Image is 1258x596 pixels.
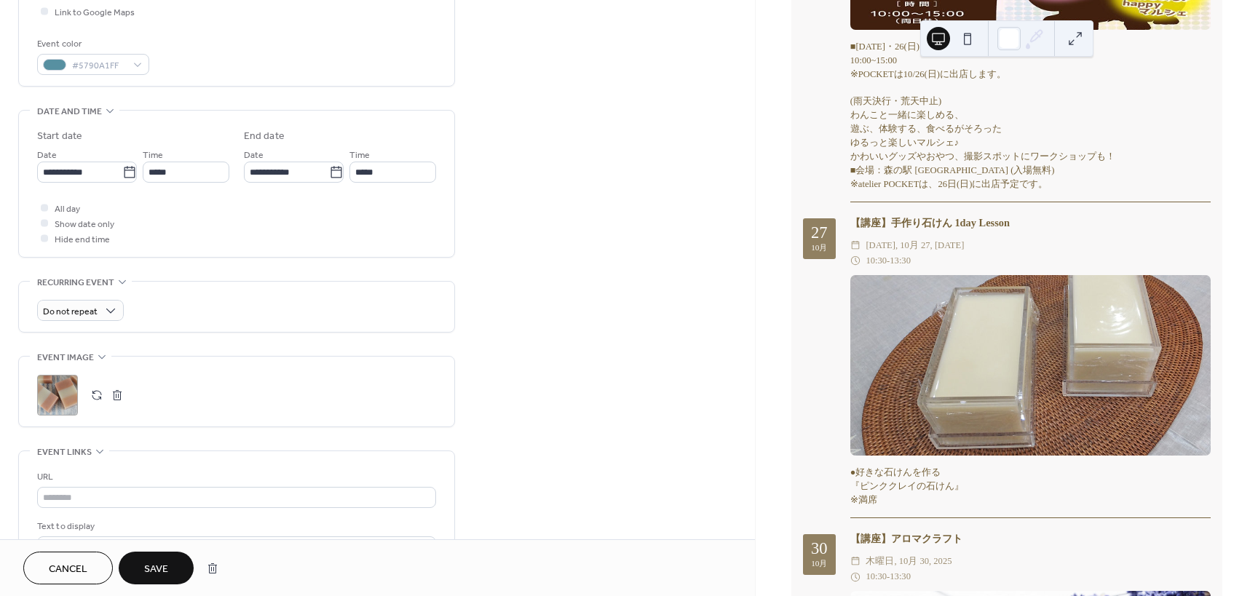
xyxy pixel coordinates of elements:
div: Text to display [37,519,433,534]
span: 13:30 [890,253,911,269]
span: Event image [37,350,94,365]
div: ●好きな石けんを作る 『ピンククレイの石けん』 ※満席 [850,466,1211,507]
div: ​ [850,569,861,584]
div: 27 [811,225,828,242]
span: Do not repeat [43,303,98,320]
div: ; [37,375,78,416]
span: Save [144,562,168,577]
span: Date [37,148,57,163]
span: Event links [37,445,92,460]
div: ​ [850,238,861,253]
div: Start date [37,129,82,144]
div: 【講座】アロマクラフト [850,531,1211,547]
span: Time [349,148,370,163]
span: Link to Google Maps [55,5,135,20]
span: [DATE], 10月 27, [DATE] [866,238,964,253]
span: 13:30 [890,569,911,584]
span: - [887,569,890,584]
span: 10:30 [866,569,887,584]
div: 【講座】手作り石けん 1day Lesson [850,215,1211,231]
div: 10月 [811,560,827,568]
div: Event color [37,36,146,52]
span: Date [244,148,264,163]
span: Date and time [37,104,102,119]
div: 10月 [811,244,827,252]
div: End date [244,129,285,144]
span: Show date only [55,217,114,232]
span: 木曜日, 10月 30, 2025 [866,554,952,569]
span: All day [55,202,80,217]
div: 30 [811,541,828,557]
button: Cancel [23,552,113,584]
span: Cancel [49,562,87,577]
button: Save [119,552,194,584]
span: #5790A1FF [72,58,126,73]
span: Time [143,148,163,163]
span: - [887,253,890,269]
div: ​■[DATE]・26(日) 10:00~15:00 ※POCKETは10/26(日)に出店します。 (雨天決行・荒天中止) わんこと一緒に楽しめる、 遊ぶ、体験する、食べるがそろった ゆるっと... [850,40,1211,191]
span: 10:30 [866,253,887,269]
div: ​ [850,554,861,569]
div: URL [37,469,433,485]
span: Recurring event [37,275,114,290]
span: Hide end time [55,232,110,247]
div: ​ [850,253,861,269]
